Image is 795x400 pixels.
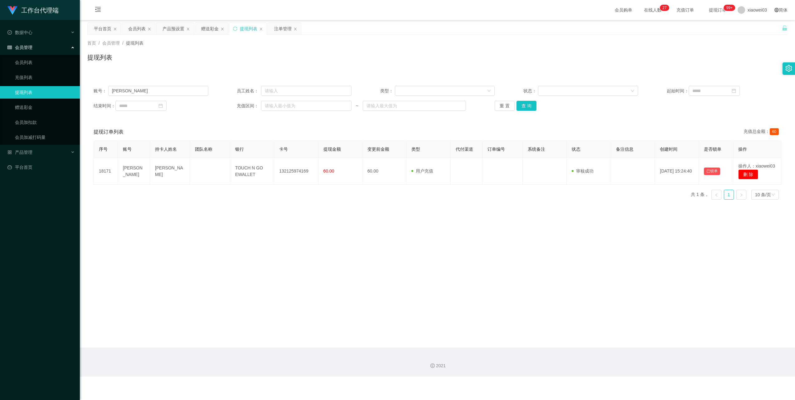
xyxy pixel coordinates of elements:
span: 状态： [523,88,538,94]
span: 是否锁单 [704,147,721,152]
span: 账号 [123,147,132,152]
i: 图标: down [487,89,491,93]
span: 提现金额 [323,147,341,152]
td: 18171 [94,158,118,185]
span: 团队名称 [195,147,212,152]
a: 会员列表 [15,56,75,69]
i: 图标: close [113,27,117,31]
a: 充值列表 [15,71,75,84]
span: 银行 [235,147,244,152]
a: 1 [724,190,734,199]
i: 图标: close [148,27,151,31]
li: 共 1 条， [691,190,709,200]
div: 赠送彩金 [201,23,219,35]
a: 会员加减打码量 [15,131,75,144]
input: 请输入 [108,86,208,96]
span: 提现列表 [126,41,143,46]
span: 提现订单 [706,8,730,12]
span: 员工姓名： [237,88,261,94]
i: 图标: close [186,27,190,31]
i: 图标: close [259,27,263,31]
i: 图标: table [7,45,12,50]
td: [PERSON_NAME] [150,158,190,185]
span: 起始时间： [667,88,689,94]
span: 在线人数 [641,8,665,12]
span: 结束时间： [94,103,115,109]
td: [PERSON_NAME] [118,158,150,185]
td: [DATE] 15:24:40 [655,158,699,185]
span: 卡号 [279,147,288,152]
span: 系统备注 [528,147,545,152]
i: 图标: calendar [732,89,736,93]
i: 图标: copyright [430,363,435,368]
a: 工作台代理端 [7,7,59,12]
span: 类型： [380,88,395,94]
span: 代付渠道 [456,147,473,152]
i: 图标: global [774,8,779,12]
i: 图标: close [293,27,297,31]
div: 会员列表 [128,23,146,35]
span: 首页 [87,41,96,46]
li: 1 [724,190,734,200]
li: 下一页 [736,190,746,200]
img: logo.9652507e.png [7,6,17,15]
i: 图标: menu-fold [87,0,109,20]
span: / [99,41,100,46]
input: 请输入最小值为 [261,101,351,111]
i: 图标: check-circle-o [7,30,12,35]
div: 产品预设置 [162,23,184,35]
span: 会员管理 [7,45,32,50]
span: 数据中心 [7,30,32,35]
span: 提现订单列表 [94,128,124,136]
span: / [122,41,124,46]
i: 图标: down [771,193,775,197]
i: 图标: close [221,27,224,31]
button: 已锁单 [704,168,720,175]
span: 持卡人姓名 [155,147,177,152]
i: 图标: right [739,193,743,197]
span: 操作 [738,147,747,152]
span: 60.00 [323,168,334,173]
button: 查 询 [516,101,536,111]
h1: 工作台代理端 [21,0,59,20]
button: 重 置 [495,101,515,111]
sup: 996 [724,5,735,11]
i: 图标: left [715,193,718,197]
div: 提现列表 [240,23,257,35]
p: 2 [662,5,665,11]
span: 序号 [99,147,108,152]
i: 图标: appstore-o [7,150,12,154]
span: 状态 [572,147,580,152]
span: 类型 [411,147,420,152]
div: 2021 [85,363,790,369]
span: 备注信息 [616,147,633,152]
span: 用户充值 [411,168,433,173]
span: 创建时间 [660,147,677,152]
i: 图标: unlock [782,25,788,31]
span: 变更前金额 [367,147,389,152]
span: 操作人：xiaowei03 [738,163,775,168]
i: 图标: calendar [158,104,163,108]
button: 删 除 [738,169,758,179]
span: ~ [351,103,363,109]
span: 充值订单 [673,8,697,12]
td: 60.00 [362,158,406,185]
span: 审核成功 [572,168,594,173]
td: TOUCH N GO EWALLET [230,158,274,185]
i: 图标: down [631,89,634,93]
input: 请输入最大值为 [363,101,466,111]
p: 7 [665,5,667,11]
span: 会员管理 [102,41,120,46]
a: 提现列表 [15,86,75,99]
i: 图标: setting [785,65,792,72]
a: 图标: dashboard平台首页 [7,161,75,173]
span: 账号： [94,88,108,94]
span: 60 [770,128,779,135]
td: 132125974169 [274,158,318,185]
div: 充值总金额： [744,128,781,136]
span: 订单编号 [487,147,505,152]
div: 10 条/页 [755,190,771,199]
a: 会员加扣款 [15,116,75,129]
span: 产品管理 [7,150,32,155]
input: 请输入 [261,86,351,96]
